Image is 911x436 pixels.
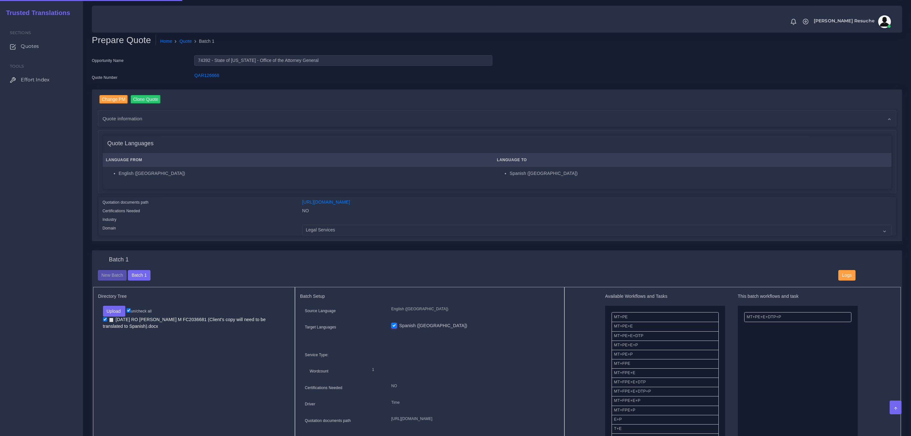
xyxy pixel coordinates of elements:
[107,140,154,147] h4: Quote Languages
[92,75,117,80] label: Quote Number
[127,308,151,314] label: un/check all
[2,8,70,18] a: Trusted Translations
[612,406,719,415] li: MT+FPE+P
[391,306,555,312] p: English ([GEOGRAPHIC_DATA])
[21,76,49,83] span: Effort Index
[838,270,855,281] button: Logs
[119,170,490,177] li: English ([GEOGRAPHIC_DATA])
[605,294,725,299] h5: Available Workflows and Tasks
[180,38,192,45] a: Quote
[372,366,550,373] p: 1
[878,15,891,28] img: avatar
[811,15,893,28] a: [PERSON_NAME] Resucheavatar
[612,350,719,359] li: MT+PE+P
[103,317,266,329] a: [DATE] RO [PERSON_NAME] M FC2036681 (Client's copy will need to be translated to Spanish).docx
[612,312,719,322] li: MT+PE
[92,35,156,46] h2: Prepare Quote
[98,270,127,281] button: New Batch
[842,273,852,278] span: Logs
[194,73,219,78] a: QAR126668
[391,383,555,389] p: NO
[305,418,351,424] label: Quotation documents path
[305,401,315,407] label: Driver
[744,312,851,322] li: MT+PE+E+DTP+P
[510,170,888,177] li: Spanish ([GEOGRAPHIC_DATA])
[10,64,24,69] span: Tools
[131,95,161,104] input: Clone Quote
[192,38,215,45] li: Batch 1
[21,43,39,50] span: Quotes
[98,110,896,127] div: Quote information
[103,225,116,231] label: Domain
[103,208,140,214] label: Certifications Needed
[103,199,149,205] label: Quotation documents path
[305,352,328,358] label: Service Type:
[128,270,150,281] button: Batch 1
[103,217,117,222] label: Industry
[305,385,342,391] label: Certifications Needed
[612,415,719,425] li: E+P
[494,154,892,167] th: Language To
[612,378,719,387] li: MT+FPE+E+DTP
[612,396,719,406] li: MT+FPE+E+P
[10,30,31,35] span: Sections
[160,38,173,45] a: Home
[612,331,719,341] li: MT+PE+E+DTP
[5,73,78,86] a: Effort Index
[103,306,126,317] button: Upload
[399,322,467,329] label: Spanish ([GEOGRAPHIC_DATA])
[103,115,143,122] span: Quote information
[310,368,328,374] label: Wordcount
[298,207,896,216] div: NO
[128,272,150,277] a: Batch 1
[612,341,719,350] li: MT+PE+E+P
[2,9,70,17] h2: Trusted Translations
[391,399,555,406] p: Time
[305,308,336,314] label: Source Language
[92,58,124,64] label: Opportunity Name
[98,272,127,277] a: New Batch
[99,95,128,104] input: Change PM
[103,154,494,167] th: Language From
[127,308,131,312] input: un/check all
[612,359,719,369] li: MT+FPE
[109,256,129,263] h4: Batch 1
[814,19,875,23] span: [PERSON_NAME] Resuche
[98,294,290,299] h5: Directory Tree
[300,294,559,299] h5: Batch Setup
[612,424,719,434] li: T+E
[305,324,336,330] label: Target Languages
[391,416,555,422] p: [URL][DOMAIN_NAME]
[738,294,858,299] h5: This batch workflows and task
[5,40,78,53] a: Quotes
[612,368,719,378] li: MT+FPE+E
[302,199,350,205] a: [URL][DOMAIN_NAME]
[612,322,719,331] li: MT+PE+E
[612,387,719,396] li: MT+FPE+E+DTP+P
